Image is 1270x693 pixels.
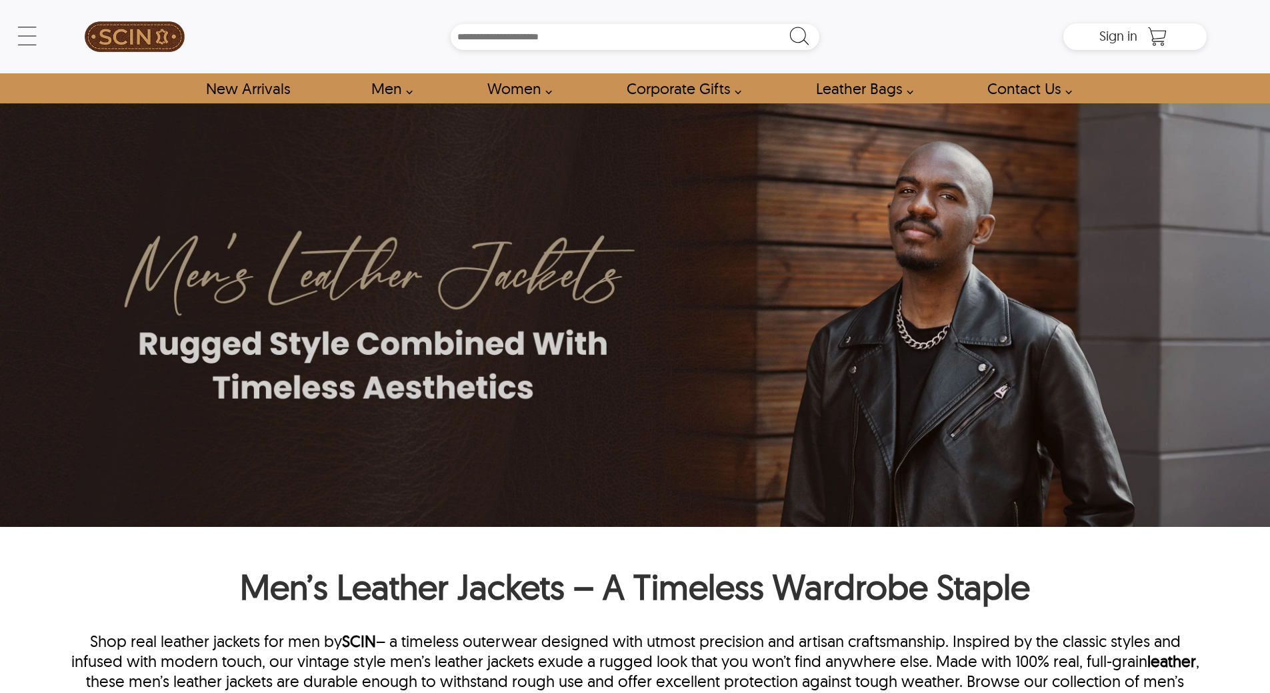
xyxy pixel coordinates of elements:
a: contact-us [972,73,1079,103]
h1: Men’s Leather Jackets – A Timeless Wardrobe Staple [63,565,1207,615]
a: Shopping Cart [1144,27,1171,47]
span: Sign in [1099,27,1137,44]
a: shop men's leather jackets [356,73,420,103]
a: Sign in [1099,32,1137,43]
a: Shop New Arrivals [191,73,305,103]
a: leather [1147,651,1196,671]
a: Shop Women Leather Jackets [472,73,559,103]
a: SCIN [342,631,376,651]
a: Shop Leather Bags [801,73,921,103]
a: Shop Leather Corporate Gifts [611,73,749,103]
a: SCIN [63,7,206,67]
img: SCIN [85,7,185,67]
